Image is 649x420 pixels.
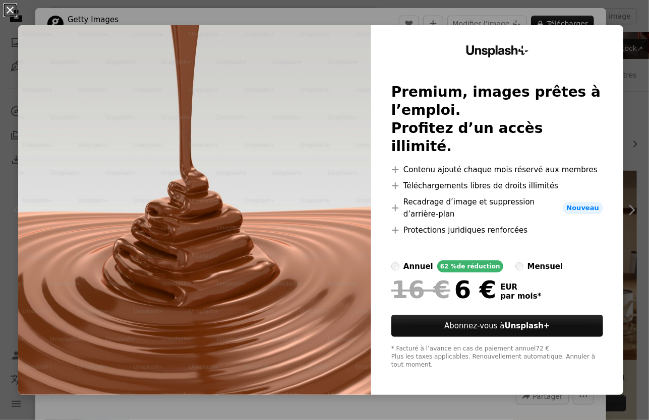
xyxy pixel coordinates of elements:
[391,83,603,156] h2: Premium, images prêtes à l’emploi. Profitez d’un accès illimité.
[391,180,603,192] li: Téléchargements libres de droits illimités
[500,292,541,301] span: par mois *
[403,260,433,272] div: annuel
[505,321,550,330] strong: Unsplash+
[391,196,603,220] li: Recadrage d’image et suppression d’arrière-plan
[391,315,603,337] button: Abonnez-vous àUnsplash+
[391,276,450,303] span: 16 €
[391,276,496,303] div: 6 €
[391,224,603,236] li: Protections juridiques renforcées
[437,260,503,272] div: 62 % de réduction
[563,202,603,214] span: Nouveau
[391,164,603,176] li: Contenu ajouté chaque mois réservé aux membres
[527,260,563,272] div: mensuel
[391,262,399,270] input: annuel62 %de réduction
[500,283,541,292] span: EUR
[391,345,603,369] div: * Facturé à l’avance en cas de paiement annuel 72 € Plus les taxes applicables. Renouvellement au...
[515,262,523,270] input: mensuel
